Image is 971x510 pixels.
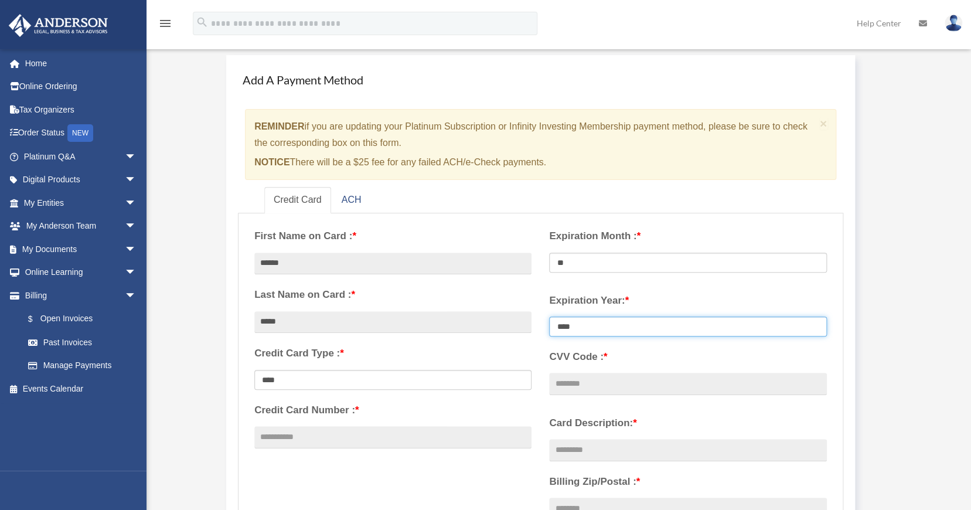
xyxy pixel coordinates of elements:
label: Credit Card Number : [254,402,532,419]
label: Last Name on Card : [254,286,532,304]
span: arrow_drop_down [125,145,148,169]
span: arrow_drop_down [125,284,148,308]
span: × [820,117,827,130]
p: There will be a $25 fee for any failed ACH/e-Check payments. [254,154,815,171]
a: My Documentsarrow_drop_down [8,237,154,261]
h4: Add A Payment Method [238,67,843,93]
i: search [196,16,209,29]
a: Past Invoices [16,331,154,354]
a: Online Ordering [8,75,154,98]
label: Expiration Month : [549,227,826,245]
a: Tax Organizers [8,98,154,121]
a: Order StatusNEW [8,121,154,145]
span: arrow_drop_down [125,215,148,239]
strong: NOTICE [254,157,289,167]
a: ACH [332,187,371,213]
a: $Open Invoices [16,307,154,331]
div: if you are updating your Platinum Subscription or Infinity Investing Membership payment method, p... [245,109,836,180]
a: My Entitiesarrow_drop_down [8,191,154,215]
span: arrow_drop_down [125,237,148,261]
img: User Pic [945,15,962,32]
a: Platinum Q&Aarrow_drop_down [8,145,154,168]
a: Digital Productsarrow_drop_down [8,168,154,192]
strong: REMINDER [254,121,304,131]
img: Anderson Advisors Platinum Portal [5,14,111,37]
label: Card Description: [549,414,826,432]
span: arrow_drop_down [125,168,148,192]
a: My Anderson Teamarrow_drop_down [8,215,154,238]
span: arrow_drop_down [125,191,148,215]
i: menu [158,16,172,30]
span: $ [35,312,40,327]
label: Expiration Year: [549,292,826,310]
label: Credit Card Type : [254,345,532,362]
div: NEW [67,124,93,142]
a: Home [8,52,154,75]
a: Events Calendar [8,377,154,400]
button: Close [820,117,827,130]
a: Online Learningarrow_drop_down [8,261,154,284]
span: arrow_drop_down [125,261,148,285]
a: menu [158,21,172,30]
label: CVV Code : [549,348,826,366]
a: Manage Payments [16,354,148,378]
a: Billingarrow_drop_down [8,284,154,307]
a: Credit Card [264,187,331,213]
label: First Name on Card : [254,227,532,245]
label: Billing Zip/Postal : [549,473,826,491]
